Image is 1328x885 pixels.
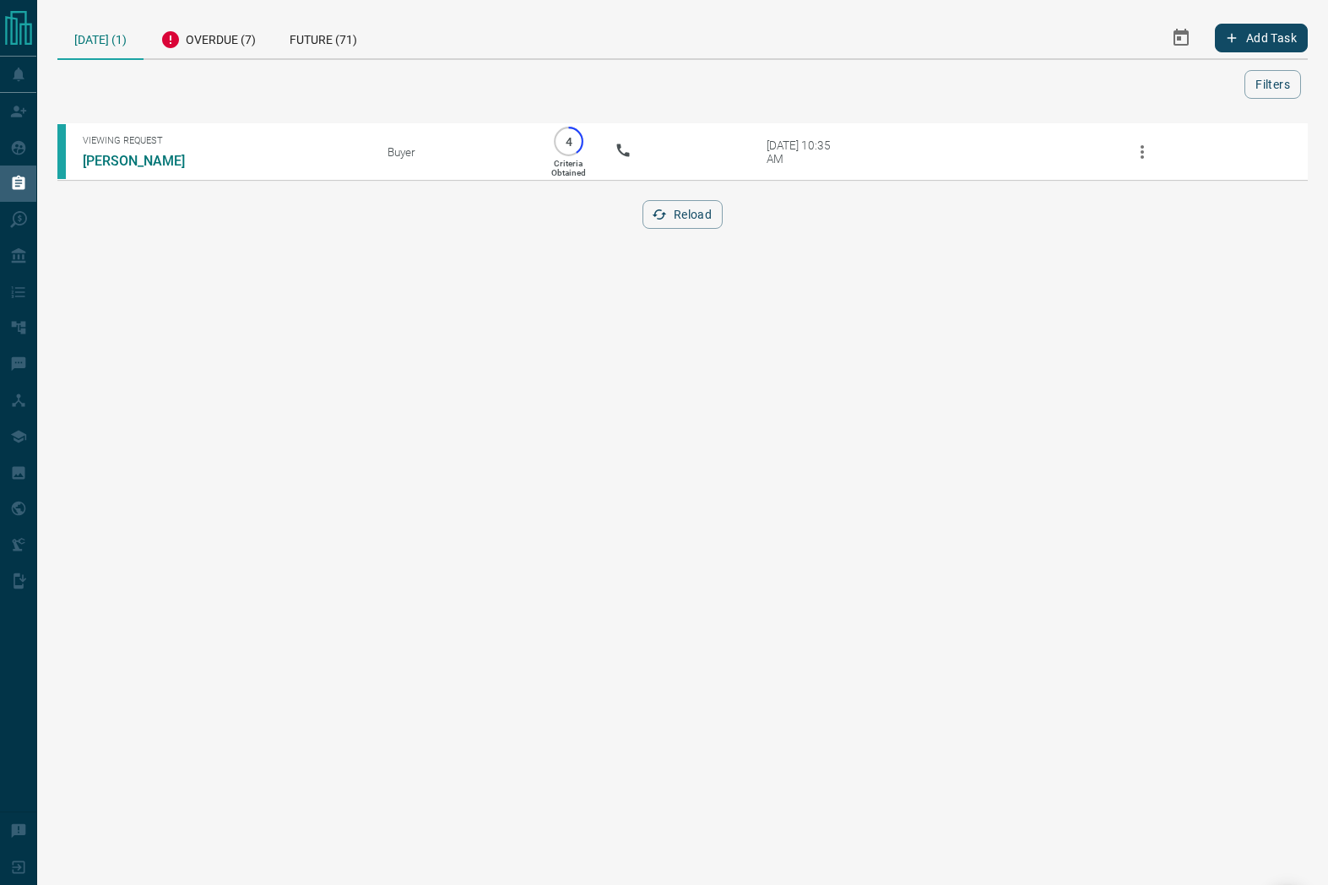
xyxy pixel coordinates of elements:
div: Future (71) [273,17,374,58]
div: [DATE] 10:35 AM [767,138,838,166]
p: Criteria Obtained [551,159,586,177]
a: [PERSON_NAME] [83,153,209,169]
span: Viewing Request [83,135,362,146]
div: [DATE] (1) [57,17,144,60]
button: Select Date Range [1161,18,1201,58]
button: Reload [642,200,723,229]
div: condos.ca [57,124,66,179]
div: Overdue (7) [144,17,273,58]
button: Add Task [1215,24,1308,52]
button: Filters [1244,70,1301,99]
div: Buyer [388,145,522,159]
p: 4 [562,135,575,148]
